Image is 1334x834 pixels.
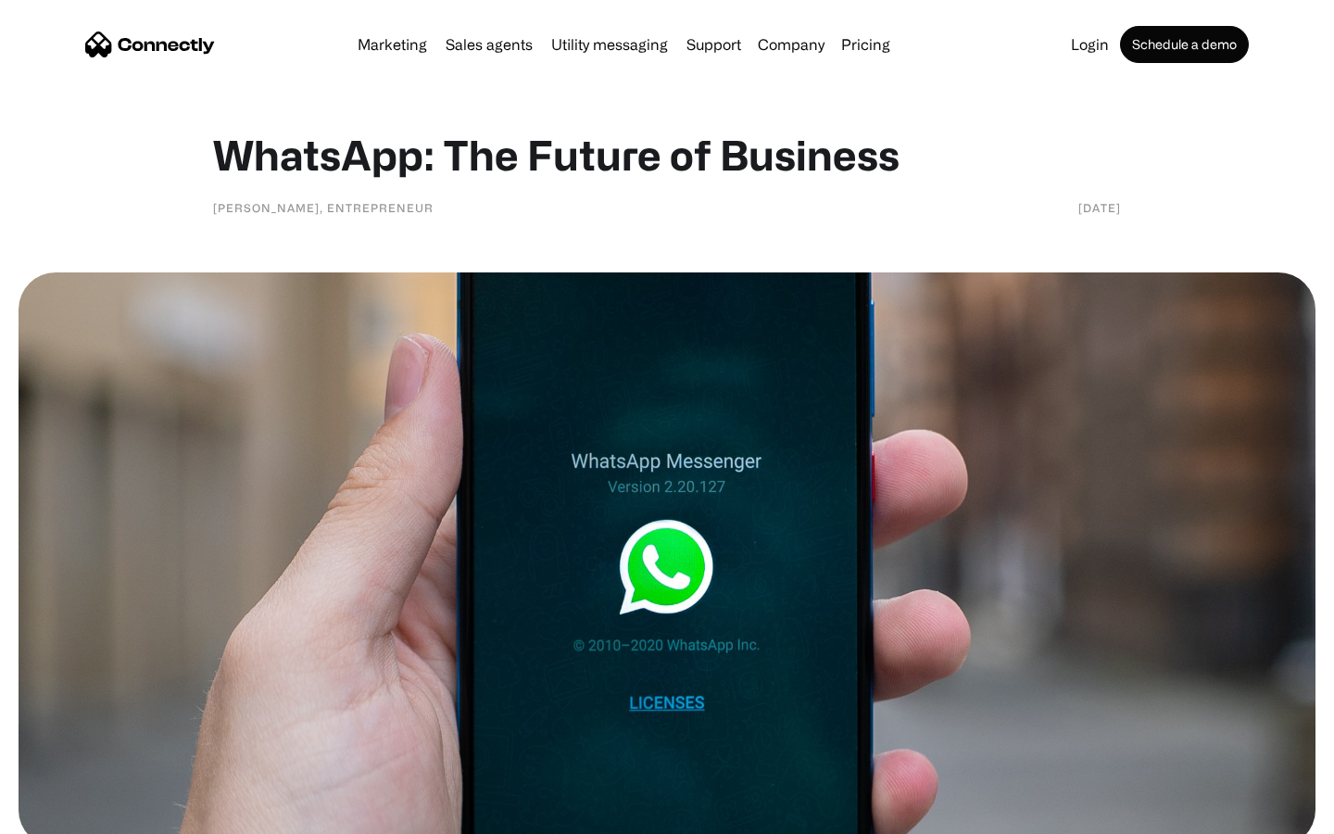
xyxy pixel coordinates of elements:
ul: Language list [37,802,111,828]
div: Company [752,32,830,57]
h1: WhatsApp: The Future of Business [213,130,1121,180]
a: Pricing [834,37,898,52]
div: [DATE] [1078,198,1121,217]
a: Support [679,37,749,52]
a: home [85,31,215,58]
div: [PERSON_NAME], Entrepreneur [213,198,434,217]
a: Login [1063,37,1116,52]
a: Utility messaging [544,37,675,52]
a: Sales agents [438,37,540,52]
div: Company [758,32,824,57]
aside: Language selected: English [19,802,111,828]
a: Marketing [350,37,434,52]
a: Schedule a demo [1120,26,1249,63]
